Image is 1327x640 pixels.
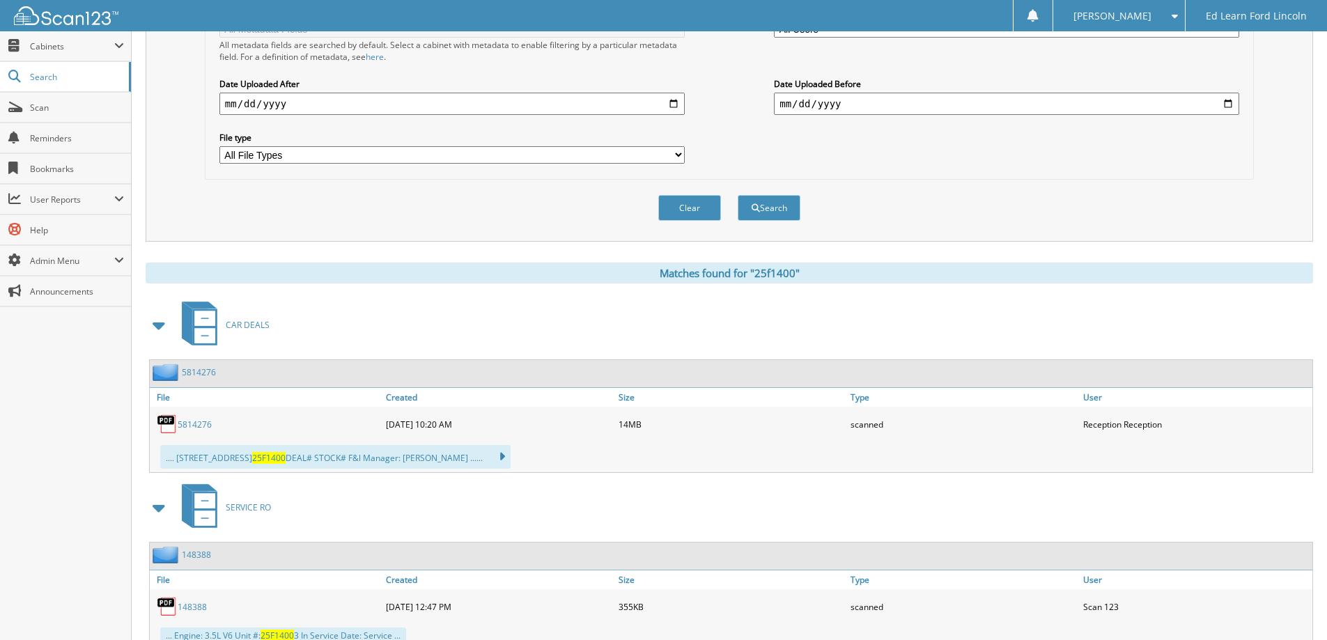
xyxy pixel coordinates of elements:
[157,596,178,617] img: PDF.png
[847,570,1080,589] a: Type
[382,593,615,621] div: [DATE] 12:47 PM
[1080,388,1312,407] a: User
[30,40,114,52] span: Cabinets
[226,319,270,331] span: CAR DEALS
[153,364,182,381] img: folder2.png
[738,195,800,221] button: Search
[14,6,118,25] img: scan123-logo-white.svg
[182,549,211,561] a: 148388
[160,445,511,469] div: .... [STREET_ADDRESS] DEAL# STOCK# F&l Manager: [PERSON_NAME] ......
[615,410,848,438] div: 14MB
[30,255,114,267] span: Admin Menu
[173,297,270,352] a: CAR DEALS
[1206,12,1307,20] span: Ed Learn Ford Lincoln
[366,51,384,63] a: here
[30,286,124,297] span: Announcements
[219,132,685,143] label: File type
[219,93,685,115] input: start
[178,419,212,430] a: 5814276
[146,263,1313,283] div: Matches found for "25f1400"
[219,39,685,63] div: All metadata fields are searched by default. Select a cabinet with metadata to enable filtering b...
[30,71,122,83] span: Search
[382,570,615,589] a: Created
[847,593,1080,621] div: scanned
[1080,410,1312,438] div: Reception Reception
[226,501,271,513] span: SERVICE RO
[178,601,207,613] a: 148388
[173,480,271,535] a: SERVICE RO
[219,78,685,90] label: Date Uploaded After
[182,366,216,378] a: 5814276
[1073,12,1151,20] span: [PERSON_NAME]
[847,388,1080,407] a: Type
[615,570,848,589] a: Size
[774,93,1239,115] input: end
[774,78,1239,90] label: Date Uploaded Before
[615,388,848,407] a: Size
[1080,593,1312,621] div: Scan 123
[157,414,178,435] img: PDF.png
[30,102,124,114] span: Scan
[150,388,382,407] a: File
[847,410,1080,438] div: scanned
[615,593,848,621] div: 355KB
[382,388,615,407] a: Created
[1080,570,1312,589] a: User
[30,132,124,144] span: Reminders
[252,452,286,464] span: 25F1400
[1257,573,1327,640] iframe: Chat Widget
[382,410,615,438] div: [DATE] 10:20 AM
[30,224,124,236] span: Help
[150,570,382,589] a: File
[658,195,721,221] button: Clear
[30,163,124,175] span: Bookmarks
[30,194,114,205] span: User Reports
[153,546,182,563] img: folder2.png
